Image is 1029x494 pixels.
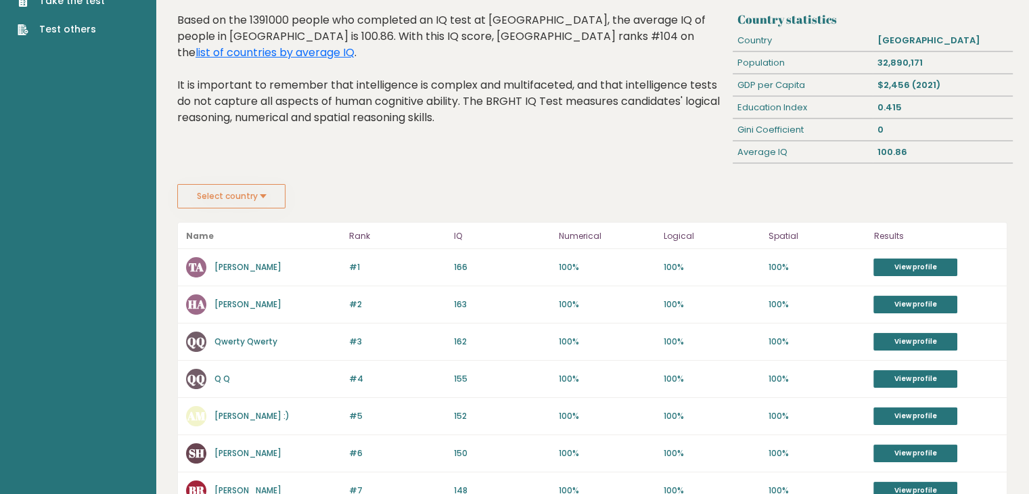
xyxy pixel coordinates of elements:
[189,445,204,461] text: SH
[177,184,285,208] button: Select country
[873,296,957,313] a: View profile
[873,333,957,351] a: View profile
[664,373,760,385] p: 100%
[187,408,206,424] text: AM
[214,410,290,422] a: [PERSON_NAME] :)
[196,45,355,60] a: list of countries by average IQ
[349,336,446,348] p: #3
[873,141,1013,163] div: 100.86
[214,373,230,384] a: Q Q
[873,30,1013,51] div: [GEOGRAPHIC_DATA]
[349,228,446,244] p: Rank
[454,228,551,244] p: IQ
[559,336,656,348] p: 100%
[873,407,957,425] a: View profile
[873,445,957,462] a: View profile
[214,261,281,273] a: [PERSON_NAME]
[873,97,1013,118] div: 0.415
[664,261,760,273] p: 100%
[559,410,656,422] p: 100%
[214,447,281,459] a: [PERSON_NAME]
[769,410,865,422] p: 100%
[733,30,873,51] div: Country
[559,298,656,311] p: 100%
[769,447,865,459] p: 100%
[733,141,873,163] div: Average IQ
[769,228,865,244] p: Spatial
[186,230,214,242] b: Name
[873,259,957,276] a: View profile
[189,259,204,275] text: TA
[873,370,957,388] a: View profile
[559,261,656,273] p: 100%
[559,447,656,459] p: 100%
[769,336,865,348] p: 100%
[873,74,1013,96] div: $2,456 (2021)
[349,261,446,273] p: #1
[559,228,656,244] p: Numerical
[769,298,865,311] p: 100%
[733,52,873,74] div: Population
[769,261,865,273] p: 100%
[733,119,873,141] div: Gini Coefficient
[214,336,277,347] a: Qwerty Qwerty
[769,373,865,385] p: 100%
[454,261,551,273] p: 166
[664,336,760,348] p: 100%
[664,298,760,311] p: 100%
[664,410,760,422] p: 100%
[188,296,205,312] text: HA
[177,12,727,146] div: Based on the 1391000 people who completed an IQ test at [GEOGRAPHIC_DATA], the average IQ of peop...
[187,371,205,386] text: QQ
[454,336,551,348] p: 162
[873,228,999,244] p: Results
[454,373,551,385] p: 155
[733,74,873,96] div: GDP per Capita
[187,334,205,349] text: QQ
[737,12,1007,26] h3: Country statistics
[454,298,551,311] p: 163
[349,447,446,459] p: #6
[873,119,1013,141] div: 0
[664,447,760,459] p: 100%
[349,373,446,385] p: #4
[214,298,281,310] a: [PERSON_NAME]
[454,410,551,422] p: 152
[733,97,873,118] div: Education Index
[664,228,760,244] p: Logical
[18,22,105,37] a: Test others
[559,373,656,385] p: 100%
[349,298,446,311] p: #2
[349,410,446,422] p: #5
[873,52,1013,74] div: 32,890,171
[454,447,551,459] p: 150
